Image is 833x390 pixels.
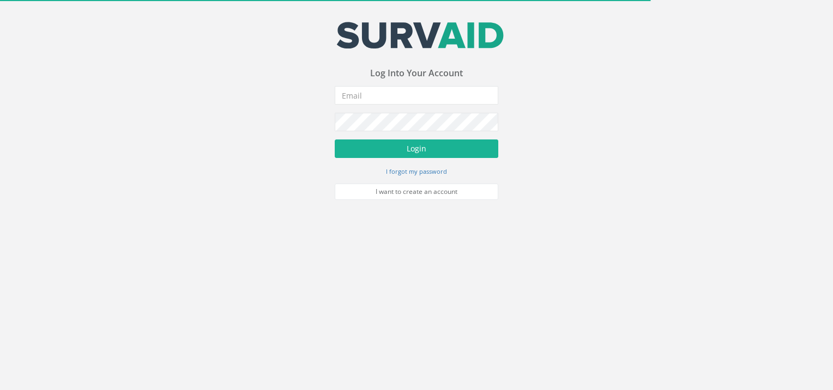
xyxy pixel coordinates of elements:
h3: Log Into Your Account [335,69,498,78]
input: Email [335,86,498,105]
a: I want to create an account [335,184,498,200]
small: I forgot my password [386,167,447,175]
button: Login [335,139,498,158]
a: I forgot my password [386,166,447,176]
